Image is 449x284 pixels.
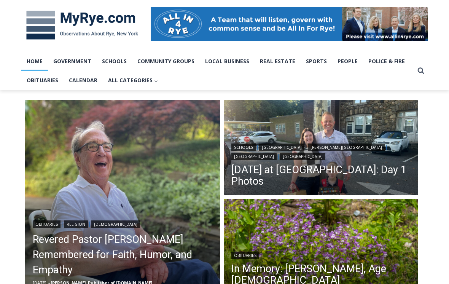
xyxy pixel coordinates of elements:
[0,77,76,95] a: Open Tues. - Sun. [PHONE_NUMBER]
[48,52,97,71] a: Government
[231,142,411,160] div: | | | |
[183,74,369,95] a: Intern @ [DOMAIN_NAME]
[64,71,103,90] a: Calendar
[21,52,48,71] a: Home
[224,100,419,197] a: Read More First Day of School at Rye City Schools: Day 1 Photos
[255,52,301,71] a: Real Estate
[33,232,212,278] a: Revered Pastor [PERSON_NAME] Remembered for Faith, Humor, and Empathy
[231,144,256,151] a: Schools
[332,52,363,71] a: People
[200,52,255,71] a: Local Business
[97,52,132,71] a: Schools
[259,144,304,151] a: [GEOGRAPHIC_DATA]
[301,52,332,71] a: Sports
[308,144,385,151] a: [PERSON_NAME][GEOGRAPHIC_DATA]
[231,252,259,259] a: Obituaries
[21,5,143,45] img: MyRye.com
[151,7,428,41] img: All in for Rye
[199,76,353,93] span: Intern @ [DOMAIN_NAME]
[414,64,428,78] button: View Search Form
[33,220,61,228] a: Obituaries
[132,52,200,71] a: Community Groups
[231,164,411,187] a: [DATE] at [GEOGRAPHIC_DATA]: Day 1 Photos
[21,52,414,90] nav: Primary Navigation
[64,220,88,228] a: Religion
[363,52,410,71] a: Police & Fire
[78,48,112,91] div: "[PERSON_NAME]'s draw is the fine variety of pristine raw fish kept on hand"
[33,219,212,228] div: | |
[2,78,75,107] span: Open Tues. - Sun. [PHONE_NUMBER]
[231,153,277,160] a: [GEOGRAPHIC_DATA]
[103,71,163,90] button: Child menu of All Categories
[91,220,140,228] a: [DEMOGRAPHIC_DATA]
[280,153,325,160] a: [GEOGRAPHIC_DATA]
[21,71,64,90] a: Obituaries
[192,0,360,74] div: "We would have speakers with experience in local journalism speak to us about their experiences a...
[224,100,419,197] img: (PHOTO: Henry arrived for his first day of Kindergarten at Midland Elementary School. He likes cu...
